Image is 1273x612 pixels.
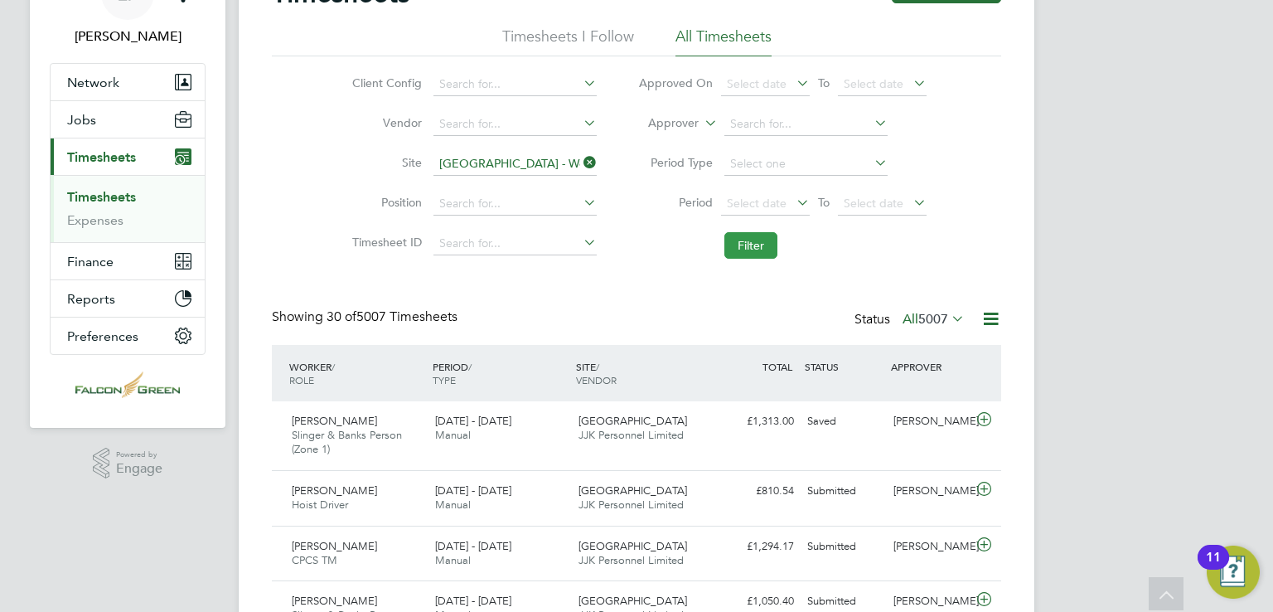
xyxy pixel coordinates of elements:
span: [DATE] - [DATE] [435,594,511,608]
span: Manual [435,553,471,567]
span: Finance [67,254,114,270]
button: Timesheets [51,138,205,175]
span: To [813,72,835,94]
div: Showing [272,308,461,326]
div: £1,313.00 [714,408,801,435]
a: Go to home page [50,372,206,398]
span: [GEOGRAPHIC_DATA] [578,539,687,553]
span: [DATE] - [DATE] [435,539,511,553]
span: Network [67,75,119,90]
span: [DATE] - [DATE] [435,414,511,428]
label: Period [638,195,713,210]
button: Filter [724,232,777,259]
div: £810.54 [714,478,801,505]
span: / [468,360,472,373]
span: Manual [435,428,471,442]
div: [PERSON_NAME] [887,408,973,435]
label: All [903,311,965,328]
span: Select date [844,76,903,91]
span: Reports [67,291,115,307]
button: Jobs [51,101,205,138]
span: Select date [844,196,903,211]
div: Timesheets [51,175,205,242]
span: Powered by [116,448,162,462]
div: APPROVER [887,352,973,381]
span: To [813,192,835,213]
input: Select one [724,153,888,176]
div: [PERSON_NAME] [887,478,973,505]
a: Expenses [67,212,123,228]
span: Timesheets [67,149,136,165]
span: JJK Personnel Limited [578,553,684,567]
a: Timesheets [67,189,136,205]
span: Luke Fox [50,27,206,46]
input: Search for... [433,113,597,136]
div: Saved [801,408,887,435]
label: Site [347,155,422,170]
span: JJK Personnel Limited [578,498,684,512]
span: [PERSON_NAME] [292,483,377,498]
span: 5007 [918,311,948,328]
label: Client Config [347,75,422,90]
span: TYPE [433,373,456,386]
label: Period Type [638,155,713,170]
button: Open Resource Center, 11 new notifications [1207,546,1260,599]
div: STATUS [801,352,887,381]
div: Submitted [801,533,887,561]
span: [PERSON_NAME] [292,414,377,428]
span: Hoist Driver [292,498,348,512]
span: 30 of [327,308,356,325]
input: Search for... [433,73,597,96]
button: Network [51,64,205,100]
button: Finance [51,243,205,279]
div: £1,294.17 [714,533,801,561]
input: Search for... [433,153,597,176]
span: Engage [116,462,162,476]
span: VENDOR [576,373,617,386]
span: [PERSON_NAME] [292,594,377,608]
span: [GEOGRAPHIC_DATA] [578,483,687,498]
div: SITE [572,352,715,395]
label: Timesheet ID [347,235,422,250]
div: WORKER [285,352,428,395]
span: JJK Personnel Limited [578,428,684,442]
button: Preferences [51,318,205,354]
a: Powered byEngage [93,448,163,479]
div: [PERSON_NAME] [887,533,973,561]
span: Slinger & Banks Person (Zone 1) [292,428,402,456]
li: Timesheets I Follow [502,27,634,56]
span: / [332,360,335,373]
label: Approved On [638,75,713,90]
span: TOTAL [762,360,792,373]
span: 5007 Timesheets [327,308,457,325]
span: [PERSON_NAME] [292,539,377,553]
span: [GEOGRAPHIC_DATA] [578,414,687,428]
label: Vendor [347,115,422,130]
li: All Timesheets [675,27,772,56]
input: Search for... [433,192,597,216]
span: Jobs [67,112,96,128]
input: Search for... [724,113,888,136]
label: Position [347,195,422,210]
span: Select date [727,196,787,211]
label: Approver [624,115,699,132]
img: falcongreen-logo-retina.png [75,372,180,398]
span: Manual [435,498,471,512]
span: Preferences [67,328,138,344]
input: Search for... [433,232,597,255]
span: / [596,360,599,373]
span: [DATE] - [DATE] [435,483,511,498]
div: Status [854,308,968,332]
div: Submitted [801,478,887,505]
span: CPCS TM [292,553,337,567]
div: 11 [1206,557,1221,579]
button: Reports [51,280,205,317]
span: [GEOGRAPHIC_DATA] [578,594,687,608]
span: Select date [727,76,787,91]
div: PERIOD [428,352,572,395]
span: ROLE [289,373,314,386]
